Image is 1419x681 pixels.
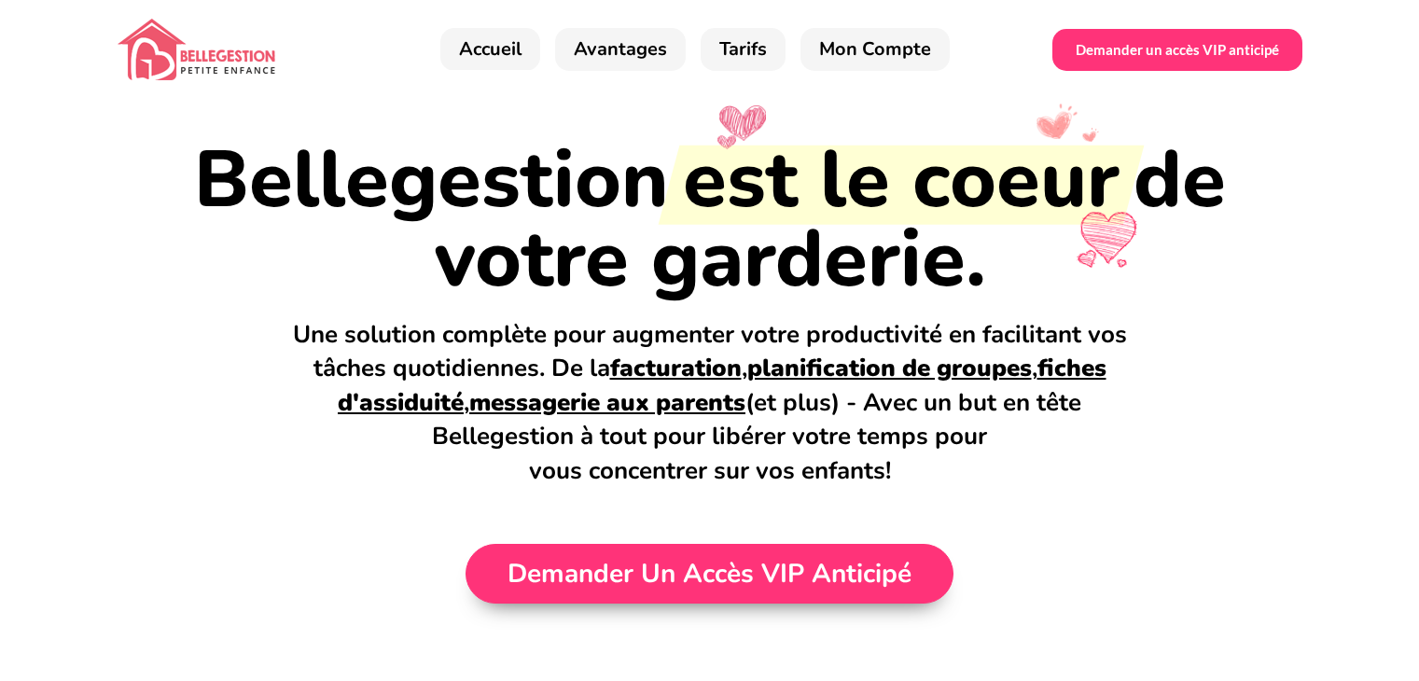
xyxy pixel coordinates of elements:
span: Demander un accès VIP anticipé [508,561,911,587]
span: est le coeur [669,141,1134,220]
img: bellegestion_heart1 [717,135,736,149]
img: bellegestion_heart1 [719,105,766,141]
img: bellegestion_heart2 [1069,212,1144,268]
a: Avantages [555,28,686,71]
a: Mon Compte [800,28,950,71]
h3: Une solution complète pour augmenter votre productivité en facilitant vos tâches quotidiennes. De... [290,318,1130,488]
span: Demander un accès VIP anticipé [1076,43,1279,57]
img: bellegestion_heart3 [1034,104,1080,139]
h1: Bellegestion de votre garderie. [160,141,1260,299]
a: Demander un accès VIP anticipé [485,549,934,598]
a: Accueil [440,28,540,71]
span: fiches d'assiduité [338,352,1106,418]
img: bellegestion_heart3 [1081,128,1100,142]
span: facturation [610,352,742,384]
a: Tarifs [701,28,786,71]
a: Demander un accès VIP anticipé [1052,29,1302,71]
span: planification de groupes [747,352,1032,384]
span: messagerie aux parents [469,386,745,419]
